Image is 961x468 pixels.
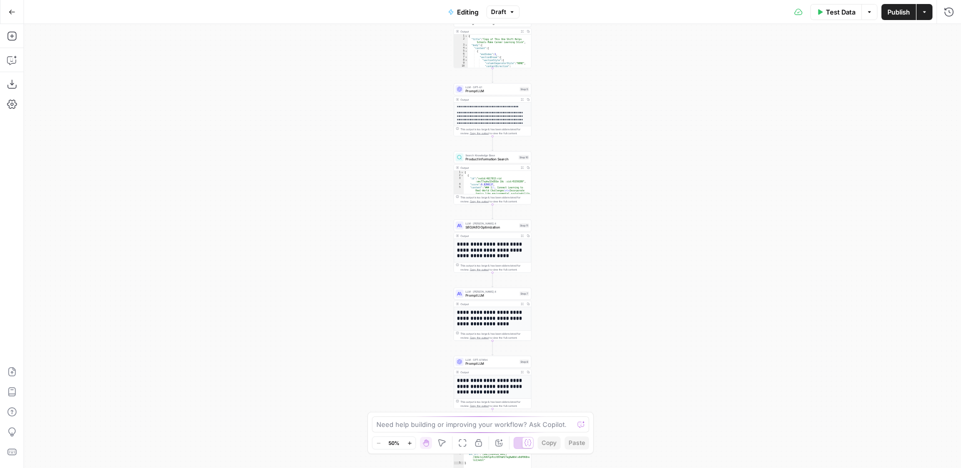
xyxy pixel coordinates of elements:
div: 2 [454,38,468,44]
span: Copy the output [470,200,489,203]
div: Output [460,302,518,306]
span: Toggle code folding, rows 2 through 6 [461,174,464,177]
div: This output is too large & has been abbreviated for review. to view the full content. [460,400,529,408]
div: Google Docs IntegrationOutput{ "title":"Copy of This One Shift Helps Schools Make Career Learning... [454,15,532,68]
span: Prompt LLM [465,361,518,366]
div: Search Knowledge BaseProduct Information SearchStep 10Output[ { "id":"vsdid:4617013:rid :vmcT7xpk... [454,151,532,204]
div: Step 5 [520,87,529,92]
div: 2 [454,174,464,177]
span: Paste [569,438,585,447]
span: SEO/AEO Optimization [465,225,517,230]
span: Copy the output [470,268,489,271]
div: Step 7 [520,292,529,296]
button: Publish [881,4,916,20]
div: Output [460,166,518,170]
div: 4 [454,183,464,186]
span: LLM · GPT-4.1 [465,85,518,89]
div: 6 [454,53,468,56]
span: Test Data [826,7,855,17]
div: 5 [454,50,468,53]
span: Prompt LLM [465,293,518,298]
span: Product Information Search [465,157,517,162]
div: 7 [454,56,468,59]
span: Toggle code folding, rows 7 through 13 [465,56,468,59]
div: 3 [454,44,468,47]
div: This output is too large & has been abbreviated for review. to view the full content. [460,264,529,272]
g: Edge from step_8 to step_9 [492,409,494,423]
button: Test Data [810,4,861,20]
span: Toggle code folding, rows 8 through 12 [465,59,468,62]
span: LLM · [PERSON_NAME] 4 [465,290,518,294]
button: Draft [487,6,520,19]
g: Edge from step_4 to step_5 [492,68,494,83]
button: Paste [565,436,589,449]
div: 3 [454,177,464,183]
g: Edge from step_5 to step_10 [492,136,494,151]
div: Step 8 [520,360,529,364]
div: This output is too large & has been abbreviated for review. to view the full content. [460,195,529,203]
div: Output [460,98,518,102]
div: 1 [454,171,464,174]
span: Publish [887,7,910,17]
g: Edge from step_10 to step_11 [492,204,494,219]
span: Search Knowledge Base [465,153,517,157]
span: Toggle code folding, rows 1 through 2502 [465,35,468,38]
span: Draft [491,8,506,17]
span: Copy the output [470,336,489,339]
button: Editing [442,4,485,20]
div: 9 [454,62,468,65]
span: Toggle code folding, rows 3 through 1654 [465,44,468,47]
div: 8 [454,59,468,62]
g: Edge from step_11 to step_7 [492,273,494,287]
div: 10 [454,65,468,71]
span: Prompt LLM [465,89,518,94]
div: Output [460,30,518,34]
span: Copy the output [470,132,489,135]
span: Editing [457,7,478,17]
span: Toggle code folding, rows 1 through 7 [461,171,464,174]
div: 1 [454,35,468,38]
span: 50% [388,439,399,447]
div: Output [460,234,518,238]
div: This output is too large & has been abbreviated for review. to view the full content. [460,127,529,135]
g: Edge from step_7 to step_8 [492,341,494,355]
div: 4 [454,47,468,50]
div: Output [460,370,518,374]
span: Toggle code folding, rows 5 through 14 [465,50,468,53]
span: LLM · [PERSON_NAME] 4 [465,221,517,225]
div: 5 [454,461,464,464]
div: Step 10 [519,155,529,160]
div: 4 [454,452,464,461]
span: Copy [542,438,557,447]
span: Copy the output [470,404,489,407]
div: Step 11 [519,223,529,228]
span: LLM · GPT-4.1 Mini [465,358,518,362]
div: This output is too large & has been abbreviated for review. to view the full content. [460,332,529,340]
button: Copy [538,436,561,449]
span: Toggle code folding, rows 4 through 1653 [465,47,468,50]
